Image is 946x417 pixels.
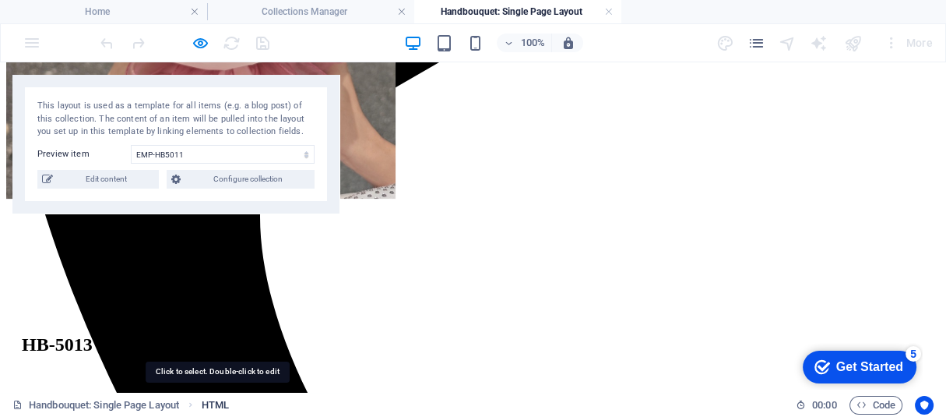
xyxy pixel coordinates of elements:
button: 100% [497,34,552,52]
label: Preview item [37,145,131,164]
h6: 100% [520,34,545,52]
span: Code [856,396,895,415]
span: Configure collection [185,170,310,189]
h6: Session time [796,396,837,415]
h2: HB-5013 [22,272,940,293]
div: 5 [117,3,132,19]
span: : [823,399,825,411]
span: Edit content [58,170,154,189]
div: Get Started 5 items remaining, 0% complete [14,8,128,41]
nav: breadcrumb [202,396,229,415]
h4: Handbouquet: Single Page Layout [414,3,621,20]
button: pages [747,34,765,52]
div: Get Started [47,17,114,31]
button: Code [849,396,902,415]
i: Pages (Ctrl+Alt+S) [747,34,765,52]
a: Click to cancel selection. Double-click to open Pages [12,396,179,415]
div: This layout is used as a template for all items (e.g. a blog post) of this collection. The conten... [37,100,315,139]
i: On resize automatically adjust zoom level to fit chosen device. [561,36,575,50]
span: 00 00 [812,396,836,415]
button: Edit content [37,170,159,189]
h4: Collections Manager [207,3,414,20]
button: Configure collection [167,170,315,189]
span: HTML [202,396,229,415]
button: Usercentrics [915,396,934,415]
